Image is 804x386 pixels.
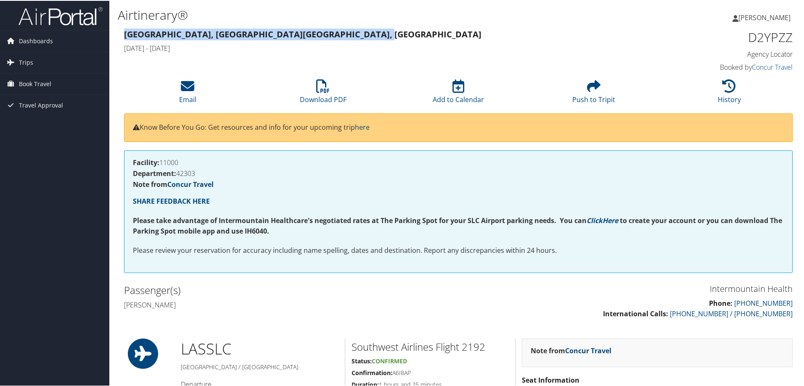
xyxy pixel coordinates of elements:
[118,5,572,23] h1: Airtinerary®
[531,345,611,354] strong: Note from
[522,375,579,384] strong: Seat Information
[133,158,784,165] h4: 11000
[352,356,372,364] strong: Status:
[734,298,793,307] a: [PHONE_NUMBER]
[352,368,392,376] strong: Confirmation:
[133,169,784,176] h4: 42303
[133,196,210,205] a: SHARE FEEDBACK HERE
[718,83,741,103] a: History
[433,83,484,103] a: Add to Calendar
[133,168,176,177] strong: Department:
[124,43,622,52] h4: [DATE] - [DATE]
[752,62,793,71] a: Concur Travel
[19,94,63,115] span: Travel Approval
[465,282,793,294] h3: Intermountain Health
[19,30,53,51] span: Dashboards
[19,73,51,94] span: Book Travel
[635,62,793,71] h4: Booked by
[738,12,791,21] span: [PERSON_NAME]
[587,215,603,224] a: Click
[19,5,103,25] img: airportal-logo.png
[565,345,611,354] a: Concur Travel
[19,51,33,72] span: Trips
[133,157,159,166] strong: Facility:
[603,308,668,318] strong: International Calls:
[133,121,784,132] p: Know Before You Go: Get resources and info for your upcoming trip
[355,122,370,131] a: here
[124,282,452,297] h2: Passenger(s)
[603,215,618,224] a: Here
[635,49,793,58] h4: Agency Locator
[300,83,346,103] a: Download PDF
[352,368,509,376] h5: A6I8AP
[635,28,793,45] h1: D2YPZZ
[352,339,509,353] h2: Southwest Airlines Flight 2192
[133,179,214,188] strong: Note from
[179,83,196,103] a: Email
[124,299,452,309] h4: [PERSON_NAME]
[133,215,587,224] strong: Please take advantage of Intermountain Healthcare's negotiated rates at The Parking Spot for your...
[572,83,615,103] a: Push to Tripit
[181,338,339,359] h1: LAS SLC
[670,308,793,318] a: [PHONE_NUMBER] / [PHONE_NUMBER]
[733,4,799,29] a: [PERSON_NAME]
[181,362,339,370] h5: [GEOGRAPHIC_DATA] / [GEOGRAPHIC_DATA]
[709,298,733,307] strong: Phone:
[133,244,784,255] p: Please review your reservation for accuracy including name spelling, dates and destination. Repor...
[124,28,481,39] strong: [GEOGRAPHIC_DATA], [GEOGRAPHIC_DATA] [GEOGRAPHIC_DATA], [GEOGRAPHIC_DATA]
[372,356,407,364] span: Confirmed
[167,179,214,188] a: Concur Travel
